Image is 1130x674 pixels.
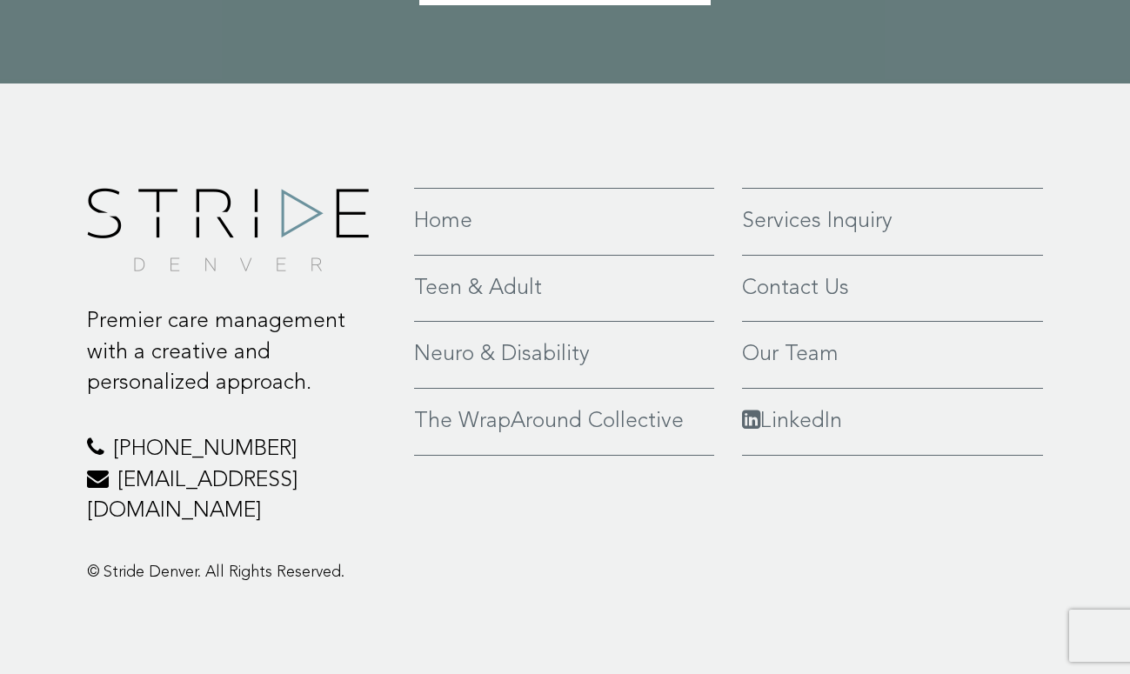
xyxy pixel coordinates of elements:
a: The WrapAround Collective [414,406,714,437]
a: Home [414,206,714,237]
a: Our Team [742,339,1044,370]
a: Services Inquiry [742,206,1044,237]
a: Teen & Adult [414,273,714,304]
img: footer-logo.png [87,188,369,271]
p: Premier care management with a creative and personalized approach. [87,306,389,399]
a: Neuro & Disability [414,339,714,370]
a: LinkedIn [742,406,1044,437]
a: Contact Us [742,273,1044,304]
p: [PHONE_NUMBER] [EMAIL_ADDRESS][DOMAIN_NAME] [87,434,389,527]
span: © Stride Denver. All Rights Reserved. [87,564,344,580]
